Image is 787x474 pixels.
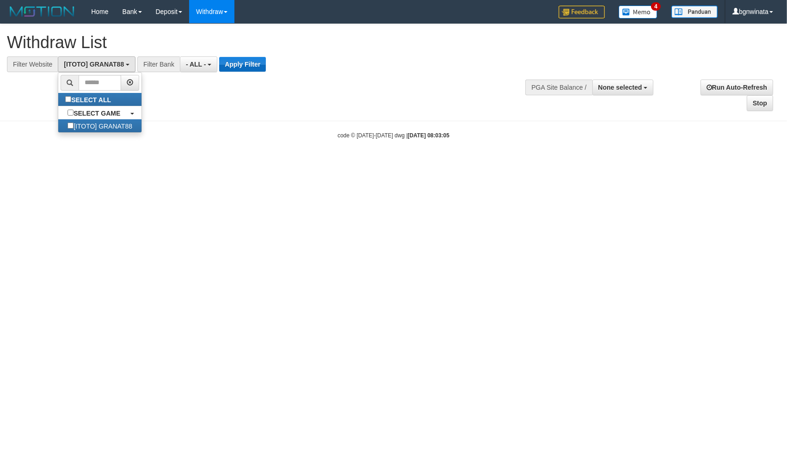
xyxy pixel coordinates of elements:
h1: Withdraw List [7,33,516,52]
input: [ITOTO] GRANAT88 [68,123,74,129]
div: PGA Site Balance / [525,80,592,95]
img: Feedback.jpg [559,6,605,18]
small: code © [DATE]-[DATE] dwg | [338,132,449,139]
span: None selected [598,84,642,91]
img: Button%20Memo.svg [619,6,658,18]
img: panduan.png [671,6,718,18]
span: - ALL - [186,61,206,68]
img: MOTION_logo.png [7,5,77,18]
div: Filter Bank [137,56,180,72]
button: None selected [592,80,654,95]
button: Apply Filter [219,57,266,72]
div: Filter Website [7,56,58,72]
input: SELECT GAME [68,110,74,116]
a: SELECT GAME [58,106,141,119]
label: [ITOTO] GRANAT88 [58,119,141,132]
strong: [DATE] 08:03:05 [408,132,449,139]
label: SELECT ALL [58,93,120,106]
a: Stop [747,95,773,111]
a: Run Auto-Refresh [701,80,773,95]
button: [ITOTO] GRANAT88 [58,56,135,72]
button: - ALL - [180,56,217,72]
input: SELECT ALL [65,96,71,102]
span: [ITOTO] GRANAT88 [64,61,124,68]
span: 4 [651,2,661,11]
b: SELECT GAME [74,110,120,117]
